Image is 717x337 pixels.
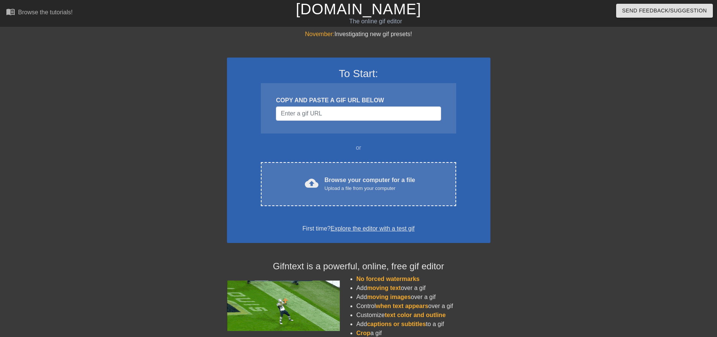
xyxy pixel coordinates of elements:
span: cloud_upload [305,176,318,190]
li: Add over a gif [356,293,490,302]
div: Investigating new gif presets! [227,30,490,39]
a: Explore the editor with a test gif [330,225,414,232]
img: football_small.gif [227,281,340,331]
span: captions or subtitles [367,321,426,327]
div: Browse the tutorials! [18,9,73,15]
div: First time? [237,224,481,233]
h3: To Start: [237,67,481,80]
span: menu_book [6,7,15,16]
span: November: [305,31,334,37]
input: Username [276,106,441,121]
li: Customize [356,311,490,320]
div: or [247,143,471,152]
span: No forced watermarks [356,276,420,282]
button: Send Feedback/Suggestion [616,4,713,18]
div: Upload a file from your computer [324,185,415,192]
span: moving images [367,294,411,300]
a: Browse the tutorials! [6,7,73,19]
li: Control over a gif [356,302,490,311]
span: Crop [356,330,370,336]
span: when text appears [376,303,428,309]
div: The online gif editor [243,17,508,26]
div: Browse your computer for a file [324,176,415,192]
span: moving text [367,285,401,291]
li: Add to a gif [356,320,490,329]
a: [DOMAIN_NAME] [296,1,421,17]
h4: Gifntext is a powerful, online, free gif editor [227,261,490,272]
span: Send Feedback/Suggestion [622,6,707,15]
span: text color and outline [385,312,446,318]
li: Add over a gif [356,284,490,293]
div: COPY AND PASTE A GIF URL BELOW [276,96,441,105]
